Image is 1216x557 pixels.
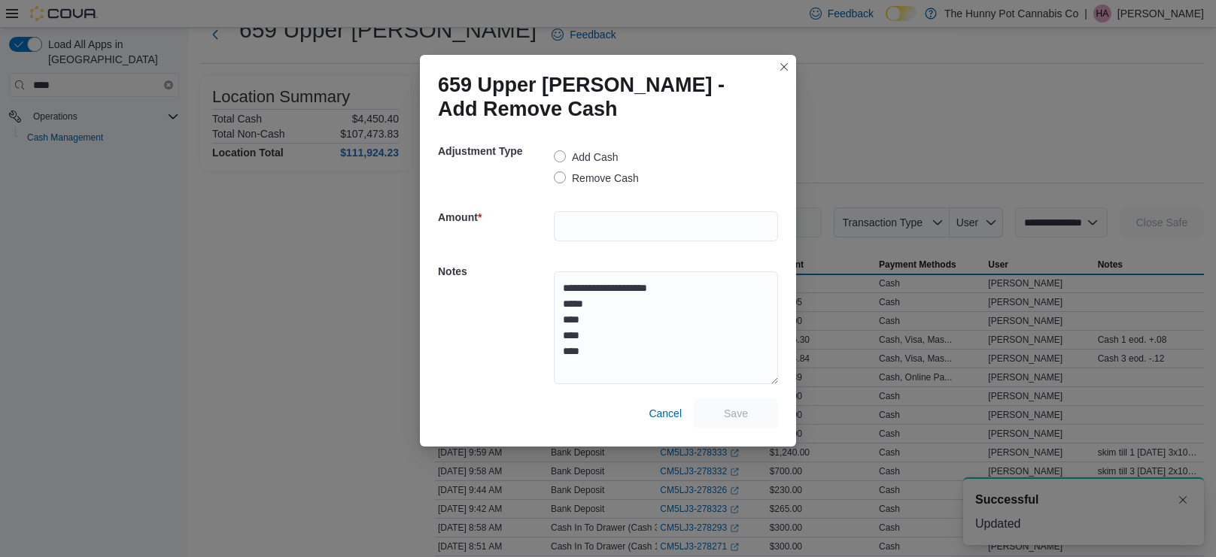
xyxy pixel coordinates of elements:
[649,406,682,421] span: Cancel
[775,58,793,76] button: Closes this modal window
[554,148,618,166] label: Add Cash
[438,136,551,166] h5: Adjustment Type
[643,398,688,428] button: Cancel
[554,169,639,187] label: Remove Cash
[724,406,748,421] span: Save
[438,73,766,121] h1: 659 Upper [PERSON_NAME] - Add Remove Cash
[438,202,551,232] h5: Amount
[438,256,551,286] h5: Notes
[694,398,778,428] button: Save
